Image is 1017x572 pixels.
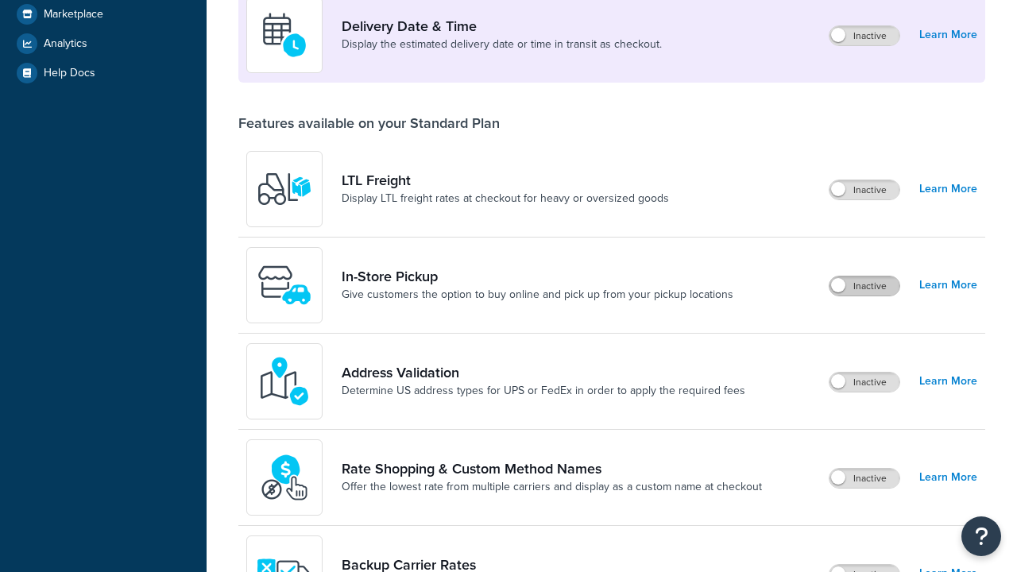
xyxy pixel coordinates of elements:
a: Help Docs [12,59,195,87]
img: y79ZsPf0fXUFUhFXDzUgf+ktZg5F2+ohG75+v3d2s1D9TjoU8PiyCIluIjV41seZevKCRuEjTPPOKHJsQcmKCXGdfprl3L4q7... [257,161,312,217]
label: Inactive [829,276,899,296]
span: Analytics [44,37,87,51]
a: Analytics [12,29,195,58]
label: Inactive [829,373,899,392]
label: Inactive [829,469,899,488]
a: Learn More [919,24,977,46]
a: Learn More [919,178,977,200]
label: Inactive [829,180,899,199]
img: wfgcfpwTIucLEAAAAASUVORK5CYII= [257,257,312,313]
a: Offer the lowest rate from multiple carriers and display as a custom name at checkout [342,479,762,495]
a: Display the estimated delivery date or time in transit as checkout. [342,37,662,52]
a: Learn More [919,466,977,489]
img: gfkeb5ejjkALwAAAABJRU5ErkJggg== [257,7,312,63]
span: Marketplace [44,8,103,21]
a: Determine US address types for UPS or FedEx in order to apply the required fees [342,383,745,399]
a: Learn More [919,274,977,296]
label: Inactive [829,26,899,45]
span: Help Docs [44,67,95,80]
img: kIG8fy0lQAAAABJRU5ErkJggg== [257,354,312,409]
a: Display LTL freight rates at checkout for heavy or oversized goods [342,191,669,207]
button: Open Resource Center [961,516,1001,556]
a: In-Store Pickup [342,268,733,285]
a: Address Validation [342,364,745,381]
img: icon-duo-feat-rate-shopping-ecdd8bed.png [257,450,312,505]
a: Give customers the option to buy online and pick up from your pickup locations [342,287,733,303]
div: Features available on your Standard Plan [238,114,500,132]
a: LTL Freight [342,172,669,189]
a: Delivery Date & Time [342,17,662,35]
a: Rate Shopping & Custom Method Names [342,460,762,477]
a: Learn More [919,370,977,392]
